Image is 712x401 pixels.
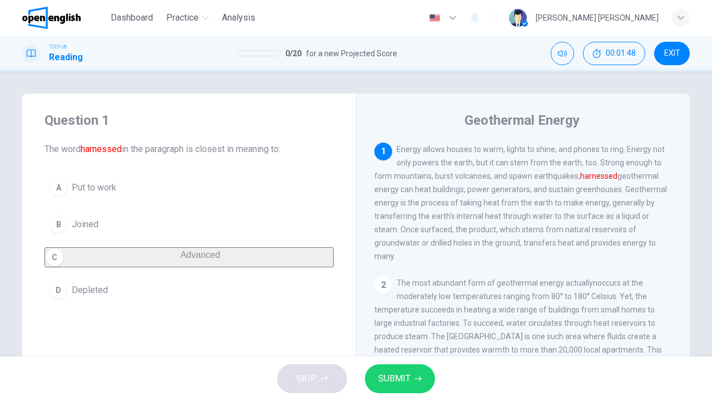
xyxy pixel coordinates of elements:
[551,42,574,65] div: Mute
[50,216,67,233] div: B
[464,111,580,129] h4: Geothermal Energy
[49,43,67,51] span: TOEFL®
[49,51,83,64] h1: Reading
[44,247,334,267] button: CAdvanced
[166,11,199,25] span: Practice
[111,11,153,25] span: Dashboard
[583,42,645,65] button: 00:01:48
[81,144,122,154] font: harnessed
[180,250,220,260] span: Advanced
[428,14,442,22] img: en
[285,47,301,60] span: 0 / 20
[46,248,63,266] div: C
[44,111,334,129] h4: Question 1
[580,172,617,180] font: harnessed
[374,143,392,160] div: 1
[536,11,659,25] div: [PERSON_NAME] [PERSON_NAME]
[222,11,255,25] span: Analysis
[306,47,397,60] span: for a new Projected Score
[72,283,108,297] span: Depleted
[217,8,260,28] button: Analysis
[664,49,680,58] span: EXIT
[44,174,334,202] button: APut to work
[583,42,645,65] div: Hide
[44,276,334,304] button: DDepleted
[22,7,106,29] a: OpenEnglish logo
[654,42,690,65] button: EXIT
[509,9,527,27] img: Profile picture
[72,218,98,231] span: Joined
[378,371,411,387] span: SUBMIT
[50,179,67,197] div: A
[50,281,67,299] div: D
[606,49,636,58] span: 00:01:48
[365,364,435,393] button: SUBMIT
[106,8,157,28] button: Dashboard
[162,8,213,28] button: Practice
[44,211,334,238] button: BJoined
[374,276,392,294] div: 2
[72,181,116,194] span: Put to work
[22,7,81,29] img: OpenEnglish logo
[374,145,667,261] span: Energy allows houses to warm, lights to shine, and phones to ring. Energy not only powers the ear...
[44,143,334,156] span: The word in the paragraph is closest in meaning to:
